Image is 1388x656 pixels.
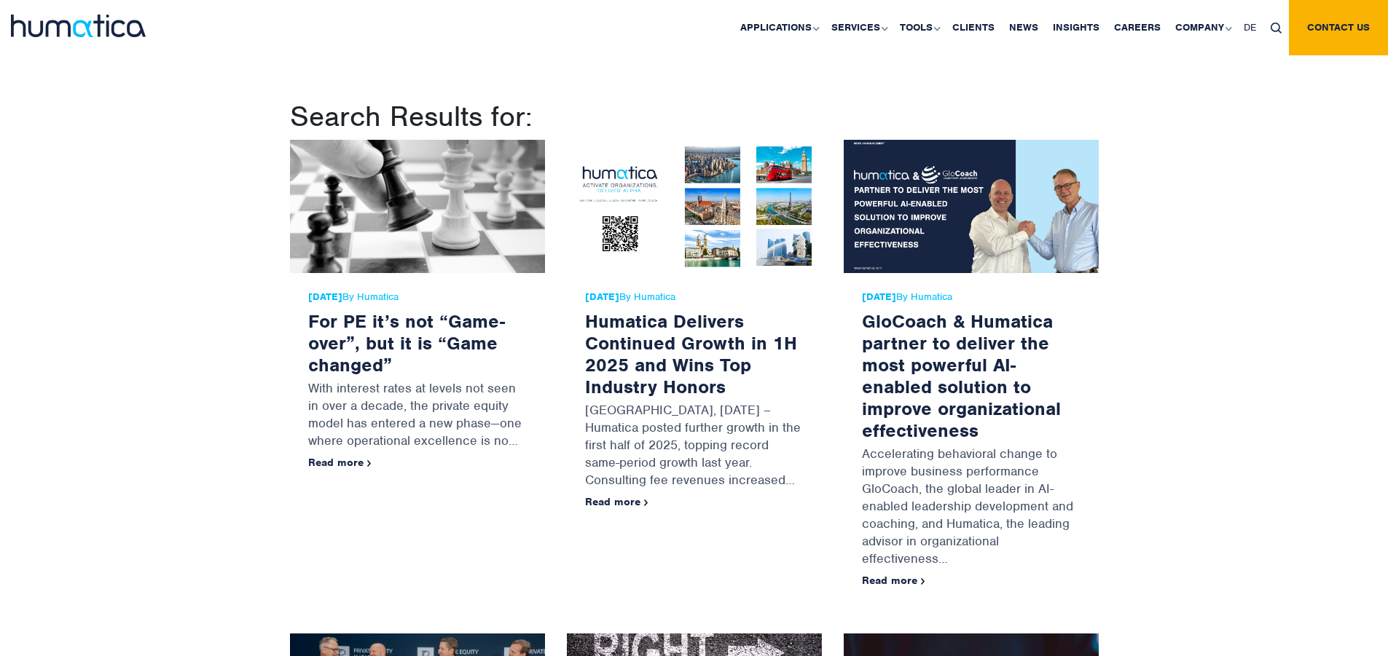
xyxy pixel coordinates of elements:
[862,291,1081,303] span: By Humatica
[308,291,342,303] strong: [DATE]
[290,99,1099,134] h1: Search Results for:
[367,460,372,467] img: arrowicon
[862,291,896,303] strong: [DATE]
[1244,21,1256,33] span: DE
[585,398,804,496] p: [GEOGRAPHIC_DATA], [DATE] – Humatica posted further growth in the first half of 2025, topping rec...
[585,309,797,398] a: Humatica Delivers Continued Growth in 1H 2025 and Wins Top Industry Honors
[308,456,372,469] a: Read more
[567,140,822,273] img: Humatica Delivers Continued Growth in 1H 2025 and Wins Top Industry Honors
[11,15,146,37] img: logo
[862,574,925,587] a: Read more
[862,309,1061,442] a: GloCoach & Humatica partner to deliver the most powerful AI-enabled solution to improve organizat...
[290,140,545,273] img: For PE it’s not “Game-over”, but it is “Game changed”
[308,291,527,303] span: By Humatica
[862,441,1081,574] p: Accelerating behavioral change to improve business performance GloCoach, the global leader in AI-...
[585,291,804,303] span: By Humatica
[1271,23,1282,33] img: search_icon
[644,499,648,506] img: arrowicon
[844,140,1099,273] img: GloCoach & Humatica partner to deliver the most powerful AI-enabled solution to improve organizat...
[921,578,925,585] img: arrowicon
[585,291,619,303] strong: [DATE]
[585,495,648,508] a: Read more
[308,309,505,376] a: For PE it’s not “Game-over”, but it is “Game changed”
[308,376,527,457] p: With interest rates at levels not seen in over a decade, the private equity model has entered a n...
